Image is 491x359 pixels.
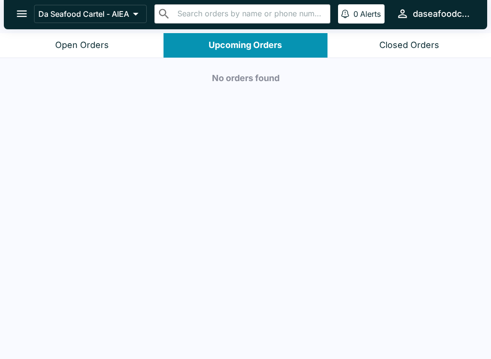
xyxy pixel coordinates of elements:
[360,9,381,19] p: Alerts
[34,5,147,23] button: Da Seafood Cartel - AIEA
[353,9,358,19] p: 0
[379,40,439,51] div: Closed Orders
[55,40,109,51] div: Open Orders
[392,3,476,24] button: daseafoodcartel
[209,40,282,51] div: Upcoming Orders
[175,7,326,21] input: Search orders by name or phone number
[38,9,129,19] p: Da Seafood Cartel - AIEA
[10,1,34,26] button: open drawer
[413,8,472,20] div: daseafoodcartel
